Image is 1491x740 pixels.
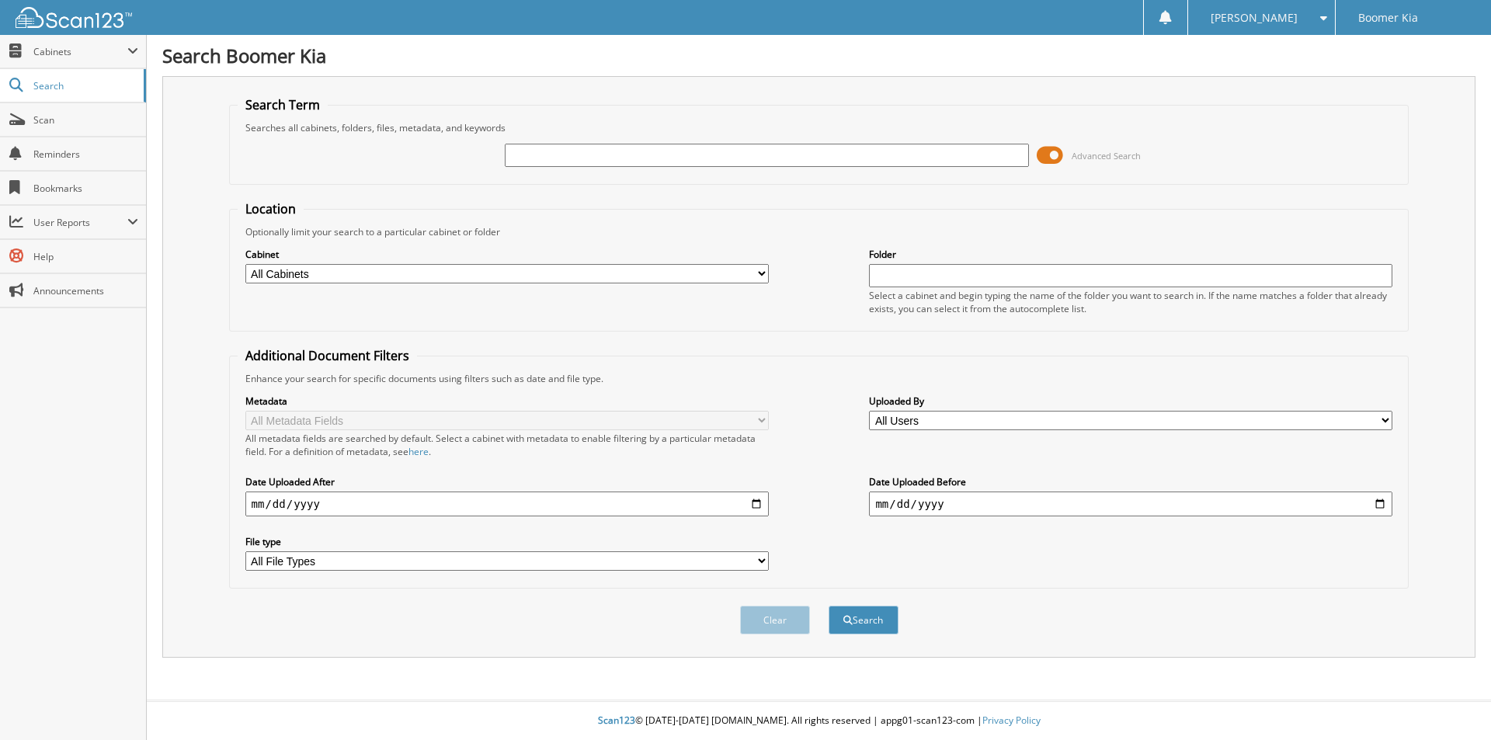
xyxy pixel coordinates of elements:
h1: Search Boomer Kia [162,43,1475,68]
label: Date Uploaded After [245,475,769,488]
div: Searches all cabinets, folders, files, metadata, and keywords [238,121,1401,134]
label: Uploaded By [869,394,1392,408]
span: Help [33,250,138,263]
a: Privacy Policy [982,714,1041,727]
div: Select a cabinet and begin typing the name of the folder you want to search in. If the name match... [869,289,1392,315]
div: Optionally limit your search to a particular cabinet or folder [238,225,1401,238]
span: Bookmarks [33,182,138,195]
span: Advanced Search [1072,150,1141,162]
div: Enhance your search for specific documents using filters such as date and file type. [238,372,1401,385]
label: Date Uploaded Before [869,475,1392,488]
legend: Location [238,200,304,217]
span: Cabinets [33,45,127,58]
span: Reminders [33,148,138,161]
span: [PERSON_NAME] [1211,13,1298,23]
input: start [245,492,769,516]
legend: Additional Document Filters [238,347,417,364]
a: here [408,445,429,458]
span: User Reports [33,216,127,229]
label: File type [245,535,769,548]
label: Cabinet [245,248,769,261]
span: Announcements [33,284,138,297]
img: scan123-logo-white.svg [16,7,132,28]
button: Search [829,606,898,634]
span: Scan123 [598,714,635,727]
label: Folder [869,248,1392,261]
button: Clear [740,606,810,634]
legend: Search Term [238,96,328,113]
span: Scan [33,113,138,127]
span: Boomer Kia [1358,13,1418,23]
label: Metadata [245,394,769,408]
div: All metadata fields are searched by default. Select a cabinet with metadata to enable filtering b... [245,432,769,458]
div: © [DATE]-[DATE] [DOMAIN_NAME]. All rights reserved | appg01-scan123-com | [147,702,1491,740]
input: end [869,492,1392,516]
span: Search [33,79,136,92]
